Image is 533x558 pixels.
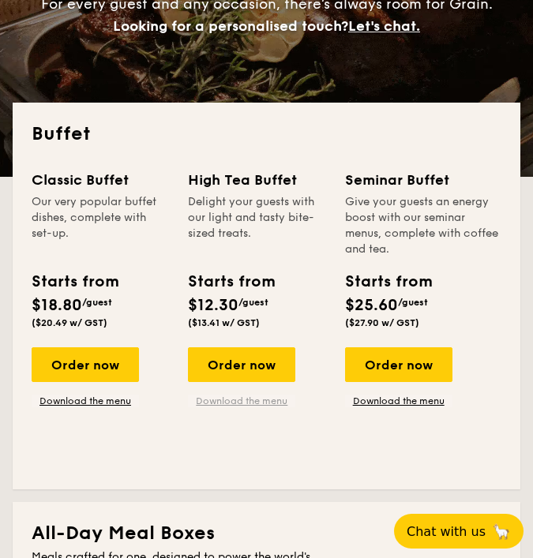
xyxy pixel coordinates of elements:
span: /guest [238,297,268,308]
a: Download the menu [32,395,139,407]
span: $25.60 [345,296,398,315]
div: Our very popular buffet dishes, complete with set-up. [32,194,169,257]
span: ($20.49 w/ GST) [32,317,107,328]
span: $18.80 [32,296,82,315]
div: Starts from [32,270,94,294]
span: ($27.90 w/ GST) [345,317,419,328]
div: Order now [188,347,295,382]
span: $12.30 [188,296,238,315]
span: ($13.41 w/ GST) [188,317,260,328]
a: Download the menu [188,395,295,407]
div: Classic Buffet [32,169,169,191]
span: 🦙 [492,522,511,541]
a: Download the menu [345,395,452,407]
div: Starts from [188,270,250,294]
div: Give your guests an energy boost with our seminar menus, complete with coffee and tea. [345,194,501,257]
div: Seminar Buffet [345,169,501,191]
div: Delight your guests with our light and tasty bite-sized treats. [188,194,325,257]
span: Let's chat. [348,17,420,35]
div: Starts from [345,270,417,294]
span: /guest [82,297,112,308]
div: High Tea Buffet [188,169,325,191]
div: Order now [345,347,452,382]
h2: Buffet [32,122,501,147]
button: Chat with us🦙 [394,514,524,549]
span: Looking for a personalised touch? [113,17,348,35]
span: Chat with us [407,524,486,539]
div: Order now [32,347,139,382]
h2: All-Day Meal Boxes [32,521,501,546]
span: /guest [398,297,428,308]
